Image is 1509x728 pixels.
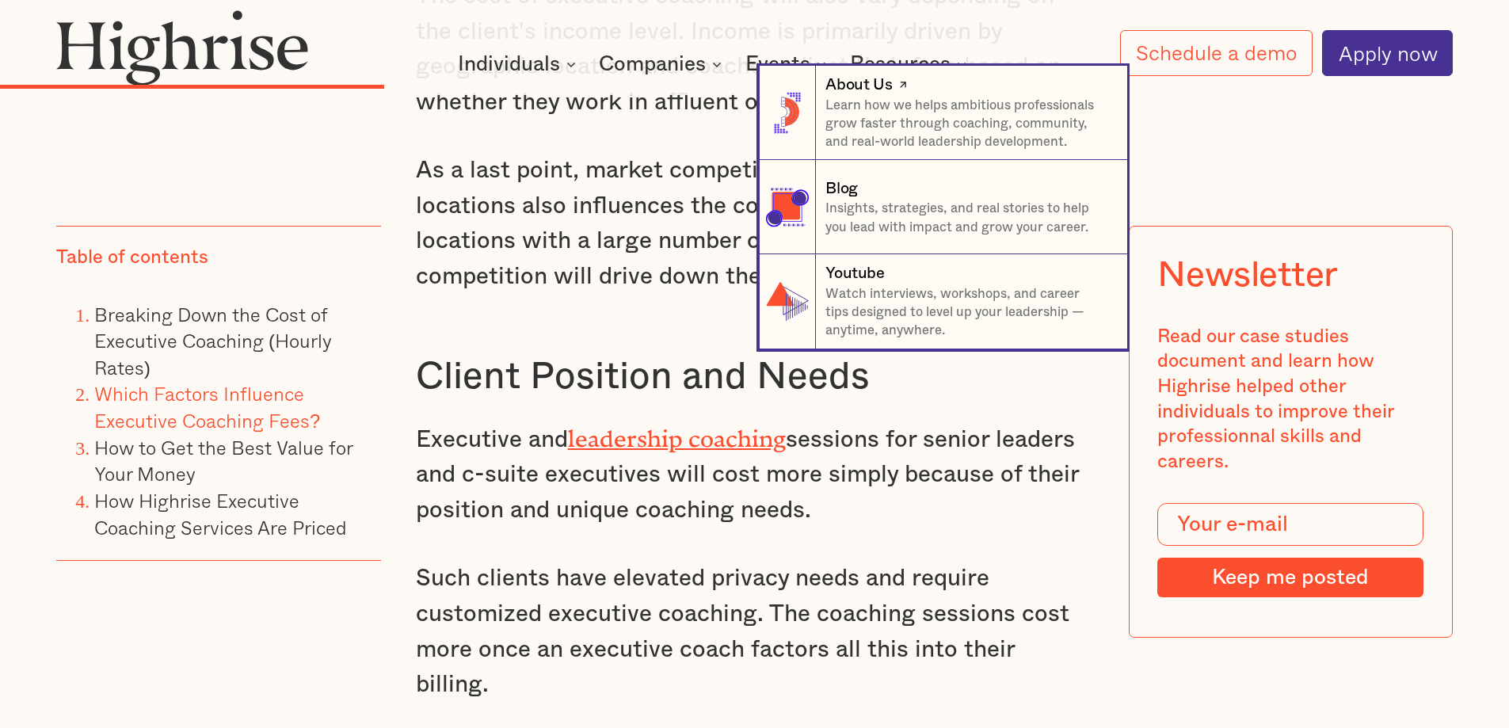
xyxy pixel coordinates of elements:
a: Which Factors Influence Executive Coaching Fees? [94,379,320,436]
p: Such clients have elevated privacy needs and require customized executive coaching. The coaching ... [416,561,1094,703]
div: About Us [825,74,892,96]
a: YoutubeWatch interviews, workshops, and career tips designed to level up your leadership — anytim... [759,254,1127,349]
div: Blog [825,177,857,200]
div: Events [745,55,831,74]
div: Resources [850,55,951,74]
div: Companies [599,55,706,74]
p: Learn how we helps ambitious professionals grow faster through coaching, community, and real-worl... [825,97,1108,152]
div: Events [745,55,810,74]
div: Companies [599,55,726,74]
h3: Client Position and Needs [416,353,1094,401]
a: How to Get the Best Value for Your Money [94,433,352,489]
a: How Highrise Executive Coaching Services Are Priced [94,486,347,543]
img: Highrise logo [56,10,308,86]
a: Apply now [1322,30,1453,76]
div: Individuals [458,55,560,74]
input: Keep me posted [1157,558,1423,597]
form: Modal Form [1157,504,1423,597]
a: About UsLearn how we helps ambitious professionals grow faster through coaching, community, and r... [759,66,1127,160]
div: Resources [850,55,971,74]
div: Individuals [458,55,581,74]
a: BlogInsights, strategies, and real stories to help you lead with impact and grow your career. [759,160,1127,254]
p: Watch interviews, workshops, and career tips designed to level up your leadership — anytime, anyw... [825,285,1108,341]
div: Youtube [825,262,884,284]
div: Read our case studies document and learn how Highrise helped other individuals to improve their p... [1157,325,1423,475]
input: Your e-mail [1157,504,1423,547]
p: Executive and sessions for senior leaders and c-suite executives will cost more simply because of... [416,417,1094,528]
p: Insights, strategies, and real stories to help you lead with impact and grow your career. [825,200,1108,237]
a: Schedule a demo [1120,30,1313,75]
a: leadership coaching [568,425,786,440]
